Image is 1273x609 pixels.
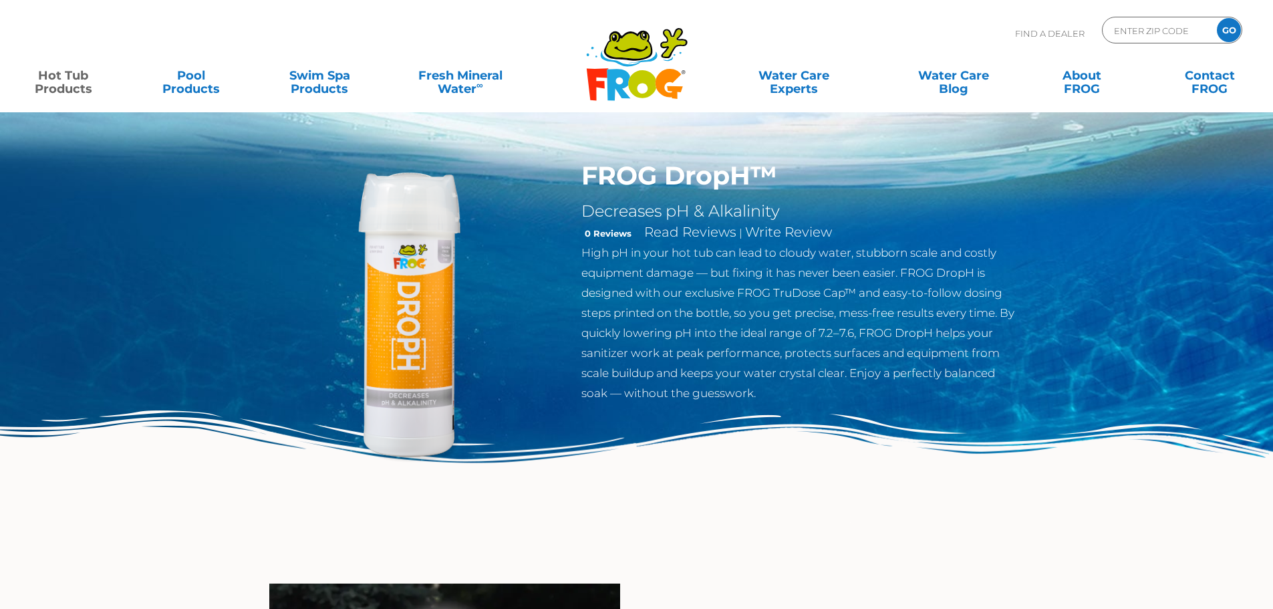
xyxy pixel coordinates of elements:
a: PoolProducts [142,62,241,89]
a: ContactFROG [1160,62,1260,89]
a: Water CareExperts [713,62,875,89]
a: Hot TubProducts [13,62,113,89]
a: Fresh MineralWater∞ [398,62,523,89]
h1: FROG DropH™ [581,160,1018,191]
a: Read Reviews [644,224,736,240]
p: Find A Dealer [1015,17,1085,50]
a: Write Review [745,224,832,240]
a: Water CareBlog [903,62,1003,89]
h2: Decreases pH & Alkalinity [581,201,1018,221]
img: DropH-Hot-Tub-Swim-Spa-Support-Chemicals-500x500-1.png [256,160,562,467]
strong: 0 Reviews [585,228,631,239]
p: High pH in your hot tub can lead to cloudy water, stubborn scale and costly equipment damage — bu... [581,243,1018,403]
sup: ∞ [476,80,483,90]
input: Zip Code Form [1113,21,1203,40]
input: GO [1217,18,1241,42]
a: Swim SpaProducts [270,62,370,89]
a: AboutFROG [1032,62,1131,89]
span: | [739,227,742,239]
